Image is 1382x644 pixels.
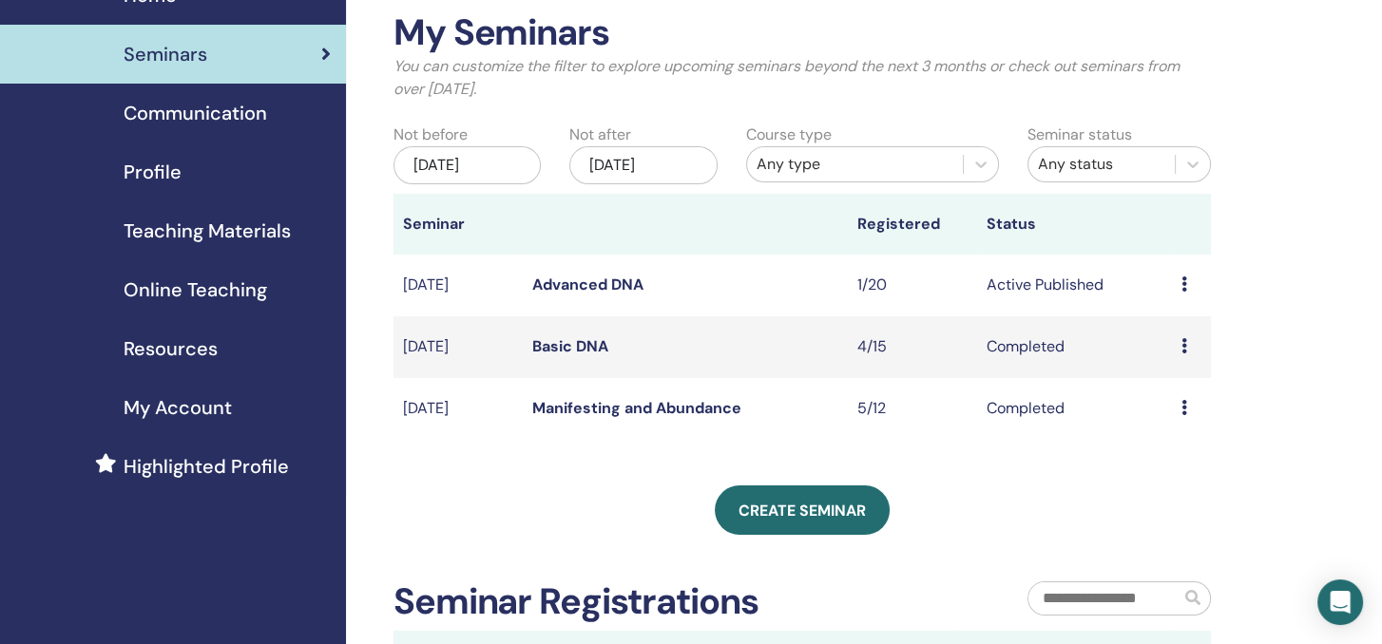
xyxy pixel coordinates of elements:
label: Seminar status [1027,123,1132,146]
div: Any type [757,153,954,176]
a: Manifesting and Abundance [532,398,741,418]
span: Teaching Materials [124,217,291,245]
label: Not after [569,123,631,146]
td: Completed [977,316,1172,378]
th: Seminar [393,194,524,255]
td: Completed [977,378,1172,440]
span: Profile [124,158,182,186]
h2: Seminar Registrations [393,580,759,624]
td: Active Published [977,255,1172,316]
td: 5/12 [848,378,978,440]
label: Course type [746,123,832,146]
div: [DATE] [569,146,718,184]
a: Advanced DNA [532,275,643,294]
span: Online Teaching [124,275,267,304]
a: Create seminar [715,485,890,535]
div: Open Intercom Messenger [1317,579,1363,625]
a: Basic DNA [532,336,608,356]
td: 1/20 [848,255,978,316]
th: Status [977,194,1172,255]
span: Resources [124,334,218,363]
span: My Account [124,393,232,422]
span: Seminars [124,40,207,68]
span: Create seminar [739,501,866,521]
h2: My Seminars [393,11,1212,55]
td: 4/15 [848,316,978,378]
p: You can customize the filter to explore upcoming seminars beyond the next 3 months or check out s... [393,55,1212,101]
span: Communication [124,99,267,127]
th: Registered [848,194,978,255]
span: Highlighted Profile [124,452,289,481]
td: [DATE] [393,316,524,378]
div: [DATE] [393,146,542,184]
label: Not before [393,123,468,146]
div: Any status [1038,153,1165,176]
td: [DATE] [393,378,524,440]
td: [DATE] [393,255,524,316]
